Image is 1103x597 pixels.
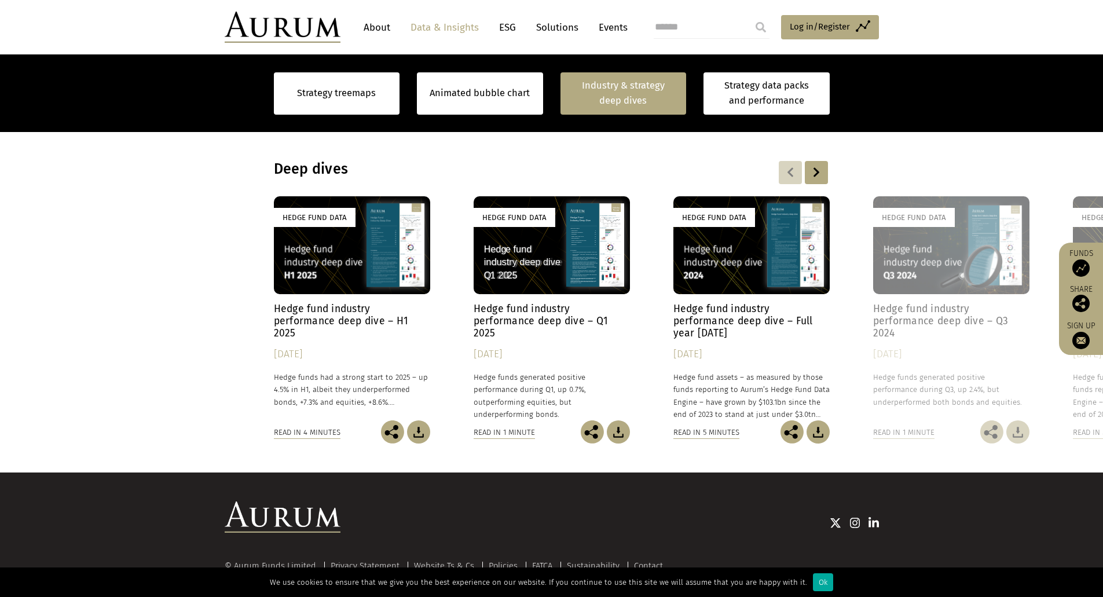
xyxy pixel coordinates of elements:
img: Download Article [407,420,430,444]
img: Share this post [980,420,1003,444]
img: Share this post [381,420,404,444]
img: Download Article [607,420,630,444]
a: Solutions [530,17,584,38]
div: Read in 1 minute [873,426,935,439]
a: Strategy treemaps [297,86,376,101]
a: Hedge Fund Data Hedge fund industry performance deep dive – Full year [DATE] [DATE] Hedge fund as... [673,196,830,420]
img: Instagram icon [850,517,860,529]
h4: Hedge fund industry performance deep dive – Q3 2024 [873,303,1029,339]
a: Animated bubble chart [430,86,530,101]
a: Funds [1065,248,1097,277]
a: Contact [634,561,663,571]
h4: Hedge fund industry performance deep dive – Q1 2025 [474,303,630,339]
a: Data & Insights [405,17,485,38]
img: Aurum Logo [225,501,340,533]
img: Share this post [581,420,604,444]
a: Website Ts & Cs [414,561,474,571]
a: Sign up [1065,321,1097,349]
a: ESG [493,17,522,38]
h4: Hedge fund industry performance deep dive – Full year [DATE] [673,303,830,339]
img: Share this post [780,420,804,444]
div: [DATE] [873,346,1029,362]
a: Hedge Fund Data Hedge fund industry performance deep dive – H1 2025 [DATE] Hedge funds had a stro... [274,196,430,420]
img: Download Article [1006,420,1029,444]
img: Sign up to our newsletter [1072,332,1090,349]
h3: Deep dives [274,160,680,178]
a: Privacy Statement [331,561,400,571]
p: Hedge funds had a strong start to 2025 – up 4.5% in H1, albeit they underperformed bonds, +7.3% a... [274,371,430,408]
div: Share [1065,285,1097,312]
a: FATCA [532,561,552,571]
p: Hedge fund assets – as measured by those funds reporting to Aurum’s Hedge Fund Data Engine – have... [673,371,830,420]
div: Read in 4 minutes [274,426,340,439]
img: Aurum [225,12,340,43]
div: © Aurum Funds Limited [225,562,322,570]
img: Download Article [807,420,830,444]
input: Submit [749,16,772,39]
img: Access Funds [1072,259,1090,277]
div: Hedge Fund Data [673,208,755,227]
div: Read in 5 minutes [673,426,739,439]
p: Hedge funds generated positive performance during Q1, up 0.7%, outperforming equities, but underp... [474,371,630,420]
div: Hedge Fund Data [274,208,356,227]
p: Hedge funds generated positive performance during Q3, up 2.4%, but underperformed both bonds and ... [873,371,1029,408]
a: Events [593,17,628,38]
a: Hedge Fund Data Hedge fund industry performance deep dive – Q1 2025 [DATE] Hedge funds generated ... [474,196,630,420]
a: Strategy data packs and performance [703,72,830,115]
img: Twitter icon [830,517,841,529]
div: [DATE] [474,346,630,362]
div: Hedge Fund Data [474,208,555,227]
img: Share this post [1072,295,1090,312]
div: [DATE] [673,346,830,362]
a: Sustainability [567,561,620,571]
a: About [358,17,396,38]
span: Log in/Register [790,20,850,34]
div: [DATE] [274,346,430,362]
img: Linkedin icon [869,517,879,529]
div: Hedge Fund Data [873,208,955,227]
div: Ok [813,573,833,591]
h4: Hedge fund industry performance deep dive – H1 2025 [274,303,430,339]
a: Policies [489,561,518,571]
div: This website is operated by Aurum Funds Limited, authorised and regulated by the Financial Conduc... [225,562,879,597]
a: Log in/Register [781,15,879,39]
a: Industry & strategy deep dives [560,72,687,115]
div: Read in 1 minute [474,426,535,439]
